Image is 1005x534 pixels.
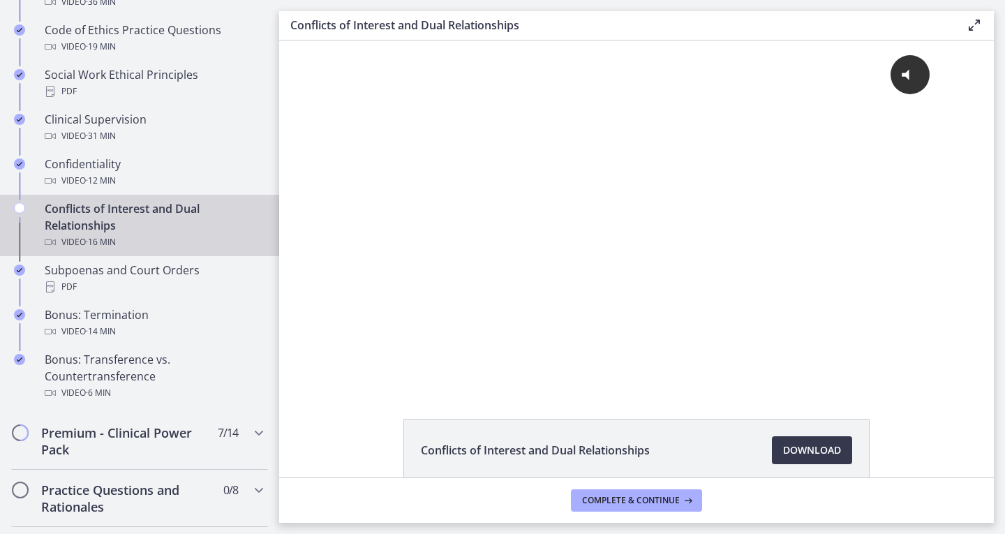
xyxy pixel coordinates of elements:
h3: Conflicts of Interest and Dual Relationships [290,17,944,34]
div: Video [45,172,262,189]
h2: Practice Questions and Rationales [41,482,211,515]
span: · 31 min [86,128,116,144]
iframe: Video Lesson [279,40,994,387]
div: Clinical Supervision [45,111,262,144]
div: Video [45,234,262,251]
span: · 19 min [86,38,116,55]
div: PDF [45,83,262,100]
i: Completed [14,114,25,125]
i: Completed [14,158,25,170]
div: Code of Ethics Practice Questions [45,22,262,55]
a: Download [772,436,852,464]
span: 7 / 14 [218,424,238,441]
span: Download [783,442,841,459]
div: Bonus: Termination [45,306,262,340]
button: Complete & continue [571,489,702,512]
i: Completed [14,69,25,80]
span: Conflicts of Interest and Dual Relationships [421,442,650,459]
div: Subpoenas and Court Orders [45,262,262,295]
div: Video [45,323,262,340]
i: Completed [14,309,25,320]
i: Completed [14,354,25,365]
div: PDF [45,279,262,295]
div: Social Work Ethical Principles [45,66,262,100]
div: Video [45,38,262,55]
span: · 16 min [86,234,116,251]
div: Video [45,128,262,144]
div: Bonus: Transference vs. Countertransference [45,351,262,401]
span: · 12 min [86,172,116,189]
div: Conflicts of Interest and Dual Relationships [45,200,262,251]
i: Completed [14,265,25,276]
span: · 6 min [86,385,111,401]
span: 0 / 8 [223,482,238,498]
i: Completed [14,24,25,36]
div: Confidentiality [45,156,262,189]
span: · 14 min [86,323,116,340]
span: Complete & continue [582,495,680,506]
div: Video [45,385,262,401]
h2: Premium - Clinical Power Pack [41,424,211,458]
